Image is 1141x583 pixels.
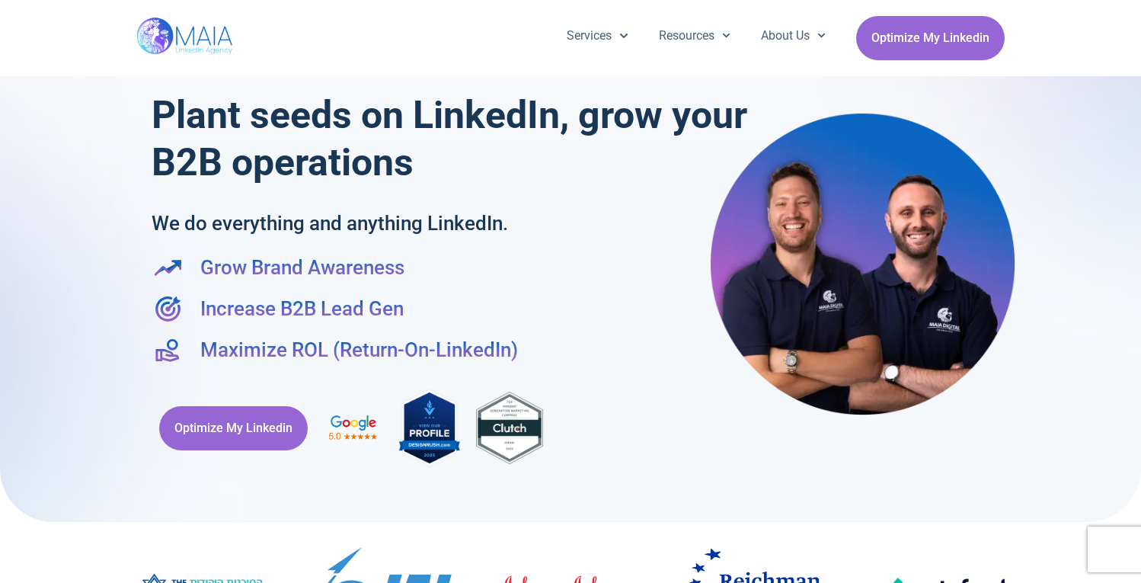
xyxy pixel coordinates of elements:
[711,112,1015,415] img: Maia Digital- Shay & Eli
[871,24,989,53] span: Optimize My Linkedin
[197,253,404,282] span: Grow Brand Awareness
[152,209,655,238] h2: We do everything and anything LinkedIn.
[399,387,460,469] img: MAIA Digital's rating on DesignRush, the industry-leading B2B Marketplace connecting brands with ...
[746,16,841,56] a: About Us
[856,16,1005,60] a: Optimize My Linkedin
[551,16,841,56] nav: Menu
[152,91,754,186] h1: Plant seeds on LinkedIn, grow your B2B operations
[551,16,643,56] a: Services
[197,294,404,323] span: Increase B2B Lead Gen
[174,414,292,443] span: Optimize My Linkedin
[644,16,746,56] a: Resources
[159,406,308,450] a: Optimize My Linkedin
[197,335,518,364] span: Maximize ROL (Return-On-LinkedIn)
